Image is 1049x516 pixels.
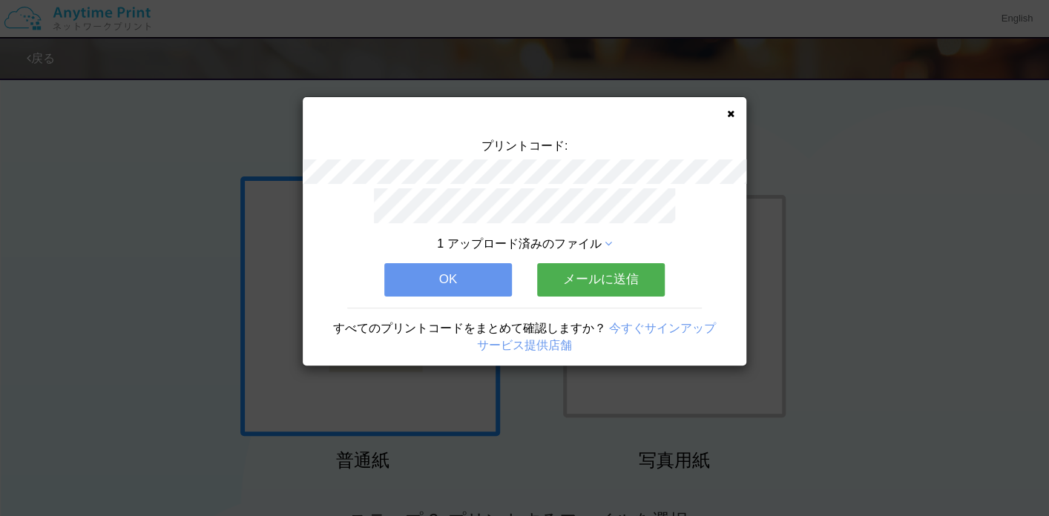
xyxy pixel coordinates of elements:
[609,322,716,334] a: 今すぐサインアップ
[437,237,601,250] span: 1 アップロード済みのファイル
[481,139,568,152] span: プリントコード:
[537,263,665,296] button: メールに送信
[333,322,606,334] span: すべてのプリントコードをまとめて確認しますか？
[384,263,512,296] button: OK
[477,339,572,351] a: サービス提供店舗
